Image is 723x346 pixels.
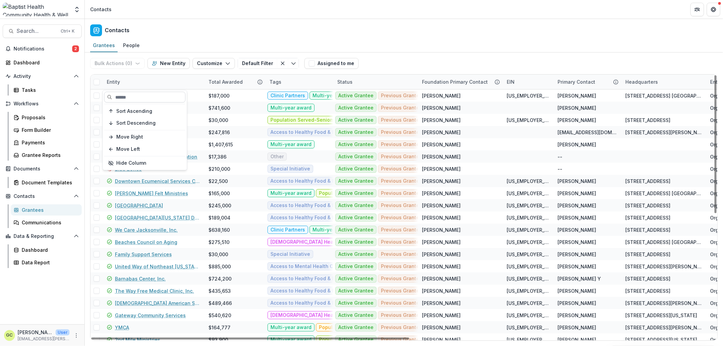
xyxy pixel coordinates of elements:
[507,239,549,246] div: [US_EMPLOYER_IDENTIFICATION_NUMBER]
[558,226,596,233] div: [PERSON_NAME]
[381,312,422,318] span: Previous Grantee
[554,75,621,89] div: Primary Contact
[621,75,706,89] div: Headquarters
[18,329,53,336] p: [PERSON_NAME]
[558,129,617,136] div: [EMAIL_ADDRESS][DOMAIN_NAME]
[558,190,596,197] div: [PERSON_NAME]
[422,141,461,148] div: [PERSON_NAME]
[319,190,383,196] span: Population Served-Seniors
[625,92,702,99] div: [STREET_ADDRESS] [GEOGRAPHIC_DATA] [US_STATE] [GEOGRAPHIC_DATA] 32210
[270,203,364,208] span: Access to Healthy Food & Food Security
[507,190,549,197] div: [US_EMPLOYER_IDENTIFICATION_NUMBER]
[625,129,702,136] div: [STREET_ADDRESS][PERSON_NAME]
[507,92,549,99] div: [US_EMPLOYER_IDENTIFICATION_NUMBER]
[558,336,596,343] div: [PERSON_NAME]
[3,98,82,109] button: Open Workflows
[422,178,461,185] div: [PERSON_NAME]
[507,312,549,319] div: [US_EMPLOYER_IDENTIFICATION_NUMBER]
[381,300,422,306] span: Previous Grantee
[270,154,284,160] span: Other
[338,203,374,208] span: Active Grantee
[204,75,265,89] div: Total Awarded
[338,178,374,184] span: Active Grantee
[270,325,312,330] span: Multi-year award
[104,144,185,155] button: Move Left
[422,92,461,99] div: [PERSON_NAME]
[90,39,118,52] a: Grantees
[3,231,82,242] button: Open Data & Reporting
[14,74,71,79] span: Activity
[104,158,185,169] button: Hide Column
[381,190,422,196] span: Previous Grantee
[625,117,670,124] div: [STREET_ADDRESS]
[338,264,374,269] span: Active Grantee
[115,251,172,258] a: Family Support Services
[105,27,129,34] h2: Contacts
[625,336,697,343] div: [STREET_ADDRESS][US_STATE]
[338,239,374,245] span: Active Grantee
[204,78,247,85] div: Total Awarded
[507,202,549,209] div: [US_EMPLOYER_IDENTIFICATION_NUMBER]
[333,75,418,89] div: Status
[18,336,69,342] p: [EMAIL_ADDRESS][PERSON_NAME][DOMAIN_NAME]
[270,117,335,123] span: Population Served-Seniors
[625,312,697,319] div: [STREET_ADDRESS][US_STATE]
[558,178,596,185] div: [PERSON_NAME]
[6,333,13,338] div: Glenwood Charles
[625,190,702,197] div: [STREET_ADDRESS] [GEOGRAPHIC_DATA] FL 32256
[338,276,374,282] span: Active Grantee
[208,300,232,307] div: $489,466
[558,251,596,258] div: [PERSON_NAME]
[338,300,374,306] span: Active Grantee
[381,178,422,184] span: Previous Grantee
[558,141,596,148] div: [PERSON_NAME]
[422,190,461,197] div: [PERSON_NAME]
[208,190,230,197] div: $165,000
[422,153,461,160] div: [PERSON_NAME]
[270,251,310,257] span: Special Initiative
[625,324,702,331] div: [STREET_ADDRESS][PERSON_NAME][US_STATE]
[338,117,374,123] span: Active Grantee
[115,226,178,233] a: We Care Jacksonville, Inc.
[381,227,422,233] span: Previous Grantee
[381,203,422,208] span: Previous Grantee
[558,324,596,331] div: [PERSON_NAME]
[22,86,76,94] div: Tasks
[17,28,57,34] span: Search...
[116,120,156,126] span: Sort Descending
[338,288,374,294] span: Active Grantee
[208,153,226,160] div: $17,386
[270,190,312,196] span: Multi-year award
[3,3,69,16] img: Baptist Health Community Health & Well Being logo
[90,58,145,69] button: Bulk Actions (0)
[3,71,82,82] button: Open Activity
[208,263,231,270] div: $885,000
[22,126,76,134] div: Form Builder
[22,259,76,266] div: Data Report
[422,104,461,111] div: [PERSON_NAME]
[72,331,80,340] button: More
[503,75,554,89] div: EIN
[120,39,142,52] a: People
[11,257,82,268] a: Data Report
[381,129,422,135] span: Previous Grantee
[422,275,461,282] div: [PERSON_NAME]
[104,118,185,129] button: Sort Descending
[558,153,562,160] div: --
[208,214,230,221] div: $189,004
[208,239,229,246] div: $275,510
[422,226,461,233] div: [PERSON_NAME]
[115,214,200,221] a: [GEOGRAPHIC_DATA][US_STATE] Dept. of Nutrition & Dietetics
[115,312,186,319] a: Gateway Community Services
[147,58,190,69] button: New Entity
[193,58,235,69] button: Customize
[14,194,71,199] span: Contacts
[270,288,364,294] span: Access to Healthy Food & Food Security
[116,108,152,114] span: Sort Ascending
[338,154,374,160] span: Active Grantee
[381,215,422,221] span: Previous Grantee
[72,3,82,16] button: Open entity switcher
[338,312,374,318] span: Active Grantee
